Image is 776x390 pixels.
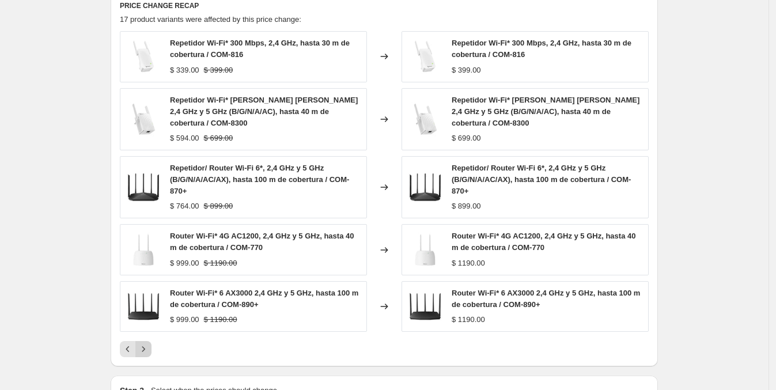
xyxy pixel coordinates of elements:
strike: $ 699.00 [204,132,233,144]
div: $ 339.00 [170,65,199,76]
nav: Pagination [120,341,152,357]
img: repetidor-router-wi-fi-6-2-4-ghz-y-5-ghz-b-g-n-a-ac-ax-hasta-100-m-de-cobertura_80x.jpg [126,170,161,205]
div: $ 899.00 [452,200,481,212]
span: Repetidor/ Router Wi-Fi 6*, 2,4 GHz y 5 GHz (B/G/N/A/AC/AX), hasta 100 m de cobertura / COM-870+ [170,164,349,195]
h6: PRICE CHANGE RECAP [120,1,649,10]
strike: $ 899.00 [204,200,233,212]
div: $ 999.00 [170,258,199,269]
strike: $ 1190.00 [204,314,237,325]
img: repetidor-wi-fi-300-mbps-2-4-ghz-hasta-30-m-de-cobertura_80x.jpg [126,39,161,74]
img: com-8300_x1_1_80x.jpg [126,102,161,137]
strike: $ 1190.00 [204,258,237,269]
img: router-wi-fi-4g-ac1200-2-4-ghz-y-5-ghz-hasta-40-m-de-cobertura_80x.jpg [126,233,161,267]
strike: $ 399.00 [204,65,233,76]
img: router-wi-fi-6-ax3000-2-4-ghz-y-5-ghz-hasta-100-m-de-cobertura_80x.jpg [126,289,161,324]
img: router-wi-fi-6-ax3000-2-4-ghz-y-5-ghz-hasta-100-m-de-cobertura_80x.jpg [408,289,442,324]
span: Router Wi-Fi* 6 AX3000 2,4 GHz y 5 GHz, hasta 100 m de cobertura / COM-890+ [452,289,640,309]
span: Repetidor/ Router Wi-Fi 6*, 2,4 GHz y 5 GHz (B/G/N/A/AC/AX), hasta 100 m de cobertura / COM-870+ [452,164,631,195]
span: Repetidor Wi-Fi* [PERSON_NAME] [PERSON_NAME] 2,4 GHz y 5 GHz (B/G/N/A/AC), hasta 40 m de cobertur... [170,96,358,127]
div: $ 764.00 [170,200,199,212]
span: Router Wi-Fi* 6 AX3000 2,4 GHz y 5 GHz, hasta 100 m de cobertura / COM-890+ [170,289,358,309]
div: $ 999.00 [170,314,199,325]
img: repetidor-router-wi-fi-6-2-4-ghz-y-5-ghz-b-g-n-a-ac-ax-hasta-100-m-de-cobertura_80x.jpg [408,170,442,205]
button: Previous [120,341,136,357]
span: Repetidor Wi-Fi* [PERSON_NAME] [PERSON_NAME] 2,4 GHz y 5 GHz (B/G/N/A/AC), hasta 40 m de cobertur... [452,96,639,127]
div: $ 594.00 [170,132,199,144]
img: repetidor-wi-fi-300-mbps-2-4-ghz-hasta-30-m-de-cobertura_80x.jpg [408,39,442,74]
div: $ 399.00 [452,65,481,76]
span: 17 product variants were affected by this price change: [120,15,301,24]
div: $ 699.00 [452,132,481,144]
img: router-wi-fi-4g-ac1200-2-4-ghz-y-5-ghz-hasta-40-m-de-cobertura_80x.jpg [408,233,442,267]
img: com-8300_x1_1_80x.jpg [408,102,442,137]
span: Repetidor Wi-Fi* 300 Mbps, 2,4 GHz, hasta 30 m de cobertura / COM-816 [170,39,350,59]
span: Repetidor Wi-Fi* 300 Mbps, 2,4 GHz, hasta 30 m de cobertura / COM-816 [452,39,631,59]
button: Next [135,341,152,357]
div: $ 1190.00 [452,258,485,269]
span: Router Wi-Fi* 4G AC1200, 2,4 GHz y 5 GHz, hasta 40 m de cobertura / COM-770 [452,232,635,252]
span: Router Wi-Fi* 4G AC1200, 2,4 GHz y 5 GHz, hasta 40 m de cobertura / COM-770 [170,232,354,252]
div: $ 1190.00 [452,314,485,325]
